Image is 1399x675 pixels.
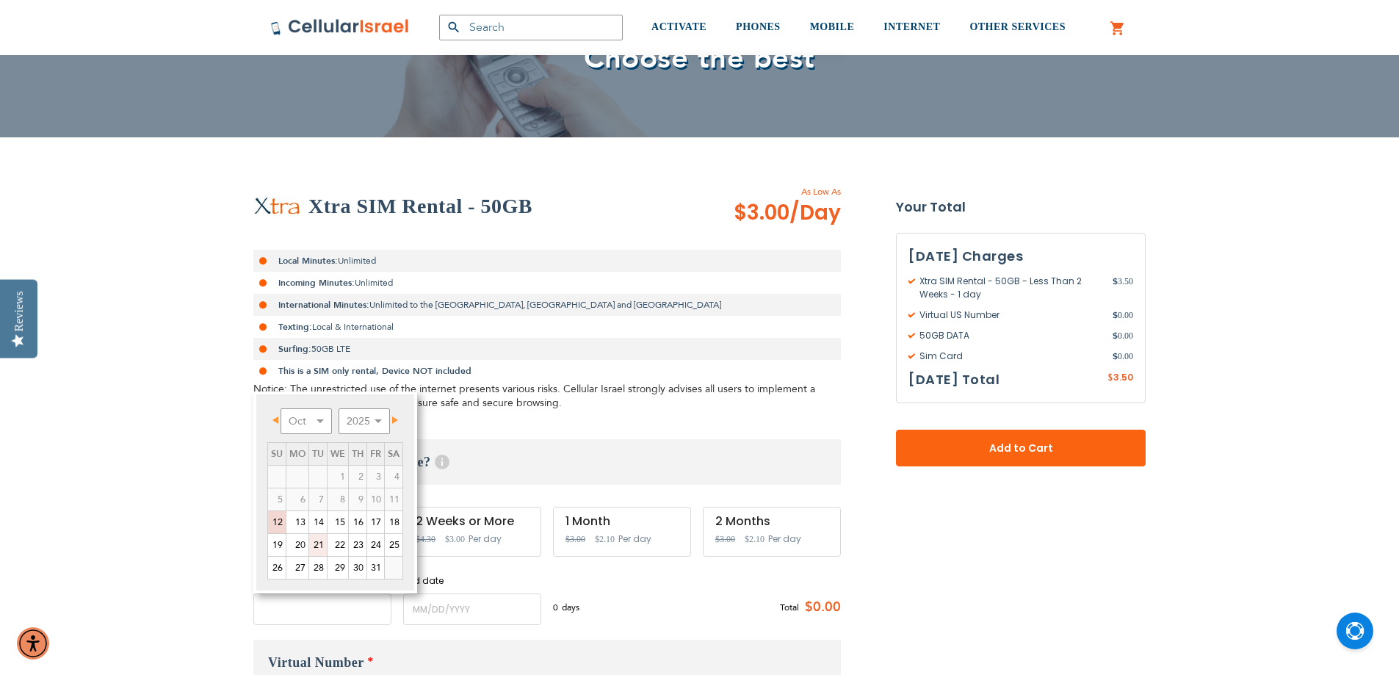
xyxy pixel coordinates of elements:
[271,447,283,461] span: Sunday
[1107,372,1113,385] span: $
[352,447,364,461] span: Thursday
[565,534,585,544] span: $3.00
[780,601,799,614] span: Total
[286,488,308,510] span: 6
[309,534,327,556] a: 21
[896,430,1146,466] button: Add to Cart
[253,338,841,360] li: 50GB LTE
[694,185,841,198] span: As Low As
[908,308,1113,322] span: Virtual US Number
[278,365,471,377] strong: This is a SIM only rental, Device NOT included
[553,601,562,614] span: 0
[1113,308,1118,322] span: $
[278,255,338,267] strong: Local Minutes:
[810,21,855,32] span: MOBILE
[253,382,841,410] div: Notice: The unrestricted use of the internet presents various risks. Cellular Israel strongly adv...
[12,291,26,331] div: Reviews
[565,515,679,528] div: 1 Month
[253,593,391,625] input: MM/DD/YYYY
[308,192,532,221] h2: Xtra SIM Rental - 50GB
[908,350,1113,363] span: Sim Card
[367,488,384,510] span: 10
[385,466,402,488] span: 4
[268,511,286,533] a: 12
[268,534,286,556] a: 19
[385,488,402,510] span: 11
[896,196,1146,218] strong: Your Total
[908,275,1113,301] span: Xtra SIM Rental - 50GB - Less Than 2 Weeks - 1 day
[367,557,384,579] a: 31
[349,557,366,579] a: 30
[272,416,278,424] span: Prev
[445,534,465,544] span: $3.00
[253,294,841,316] li: Unlimited to the [GEOGRAPHIC_DATA], [GEOGRAPHIC_DATA] and [GEOGRAPHIC_DATA]
[349,511,366,533] a: 16
[328,511,348,533] a: 15
[367,511,384,533] a: 17
[388,447,400,461] span: Saturday
[309,488,327,510] span: 7
[789,198,841,228] span: /Day
[253,250,841,272] li: Unlimited
[595,534,615,544] span: $2.10
[435,455,449,469] span: Help
[734,198,841,228] span: $3.00
[944,441,1097,456] span: Add to Cart
[385,534,402,556] a: 25
[286,557,308,579] a: 27
[253,272,841,294] li: Unlimited
[330,447,345,461] span: Wednesday
[17,627,49,660] div: Accessibility Menu
[278,321,312,333] strong: Texting:
[416,534,435,544] span: $4.30
[883,21,940,32] span: INTERNET
[392,416,398,424] span: Next
[1113,350,1118,363] span: $
[768,533,801,546] span: Per day
[562,601,579,614] span: days
[278,343,311,355] strong: Surfing:
[367,534,384,556] a: 24
[1113,275,1118,288] span: $
[328,557,348,579] a: 29
[370,447,381,461] span: Friday
[416,515,529,528] div: 2 Weeks or More
[253,316,841,338] li: Local & International
[651,21,706,32] span: ACTIVATE
[286,534,308,556] a: 20
[1113,308,1133,322] span: 0.00
[908,369,999,391] h3: [DATE] Total
[799,596,841,618] span: $0.00
[736,21,781,32] span: PHONES
[715,534,735,544] span: $3.00
[403,593,541,625] input: MM/DD/YYYY
[253,197,301,216] img: Xtra SIM Rental - 50GB
[745,534,764,544] span: $2.10
[268,655,364,670] span: Virtual Number
[328,488,348,510] span: 8
[383,411,402,429] a: Next
[289,447,306,461] span: Monday
[469,533,502,546] span: Per day
[715,515,828,528] div: 2 Months
[286,511,308,533] a: 13
[1113,275,1133,301] span: 3.50
[278,299,369,311] strong: International Minutes:
[1113,329,1118,342] span: $
[349,534,366,556] a: 23
[385,511,402,533] a: 18
[969,21,1066,32] span: OTHER SERVICES
[312,447,324,461] span: Tuesday
[1113,350,1133,363] span: 0.00
[349,488,366,510] span: 9
[328,534,348,556] a: 22
[403,574,541,588] label: End date
[269,411,287,429] a: Prev
[268,557,286,579] a: 26
[309,557,327,579] a: 28
[584,38,815,79] span: Choose the best
[1113,371,1133,383] span: 3.50
[1113,329,1133,342] span: 0.00
[339,408,390,434] select: Select year
[439,15,623,40] input: Search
